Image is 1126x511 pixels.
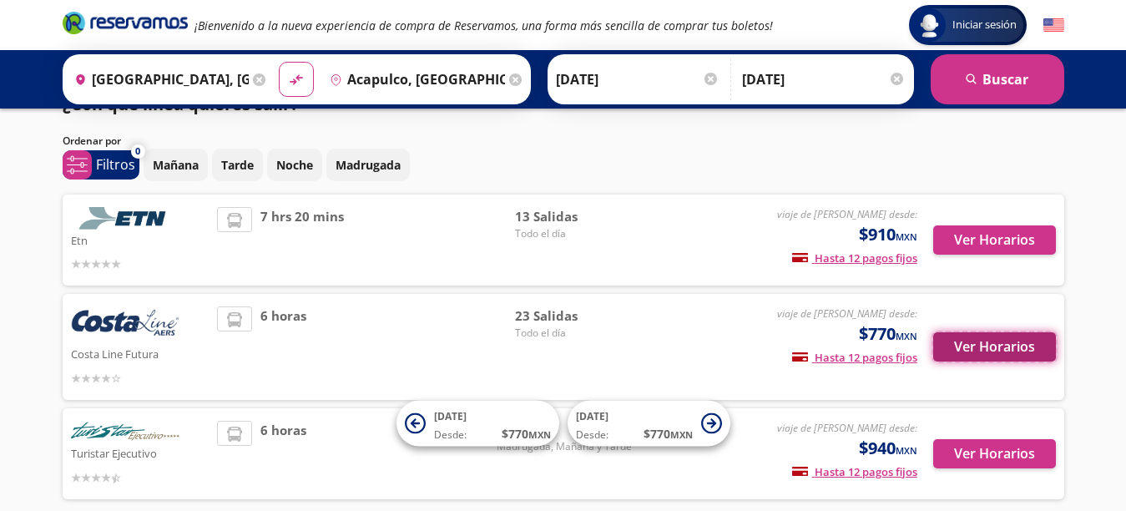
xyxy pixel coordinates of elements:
[528,428,551,441] small: MXN
[644,425,693,443] span: $ 770
[221,156,254,174] p: Tarde
[63,134,121,149] p: Ordenar por
[276,156,313,174] p: Noche
[859,436,917,461] span: $940
[792,350,917,365] span: Hasta 12 pagos fijos
[434,409,467,423] span: [DATE]
[497,439,632,454] span: Madrugada, Mañana y Tarde
[63,150,139,180] button: 0Filtros
[260,306,306,387] span: 6 horas
[434,428,467,443] span: Desde:
[933,439,1056,468] button: Ver Horarios
[194,18,773,33] em: ¡Bienvenido a la nueva experiencia de compra de Reservamos, una forma más sencilla de comprar tus...
[71,421,179,443] img: Turistar Ejecutivo
[323,58,505,100] input: Buscar Destino
[71,443,210,463] p: Turistar Ejecutivo
[260,421,306,487] span: 6 horas
[777,421,917,435] em: viaje de [PERSON_NAME] desde:
[933,225,1056,255] button: Ver Horarios
[515,226,632,241] span: Todo el día
[515,326,632,341] span: Todo el día
[502,425,551,443] span: $ 770
[267,149,322,181] button: Noche
[1043,15,1064,36] button: English
[212,149,263,181] button: Tarde
[63,10,188,35] i: Brand Logo
[576,409,608,423] span: [DATE]
[260,207,344,273] span: 7 hrs 20 mins
[670,428,693,441] small: MXN
[931,54,1064,104] button: Buscar
[153,156,199,174] p: Mañana
[336,156,401,174] p: Madrugada
[515,306,632,326] span: 23 Salidas
[792,250,917,266] span: Hasta 12 pagos fijos
[71,306,179,343] img: Costa Line Futura
[946,17,1023,33] span: Iniciar sesión
[326,149,410,181] button: Madrugada
[859,321,917,347] span: $770
[792,464,917,479] span: Hasta 12 pagos fijos
[896,230,917,243] small: MXN
[71,207,179,230] img: Etn
[568,401,730,447] button: [DATE]Desde:$770MXN
[515,207,632,226] span: 13 Salidas
[777,207,917,221] em: viaje de [PERSON_NAME] desde:
[68,58,250,100] input: Buscar Origen
[396,401,559,447] button: [DATE]Desde:$770MXN
[896,330,917,342] small: MXN
[71,343,210,363] p: Costa Line Futura
[96,154,135,175] p: Filtros
[144,149,208,181] button: Mañana
[777,306,917,321] em: viaje de [PERSON_NAME] desde:
[556,58,720,100] input: Elegir Fecha
[896,444,917,457] small: MXN
[933,332,1056,362] button: Ver Horarios
[71,230,210,250] p: Etn
[135,144,140,159] span: 0
[576,428,608,443] span: Desde:
[63,10,188,40] a: Brand Logo
[742,58,906,100] input: Opcional
[859,222,917,247] span: $910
